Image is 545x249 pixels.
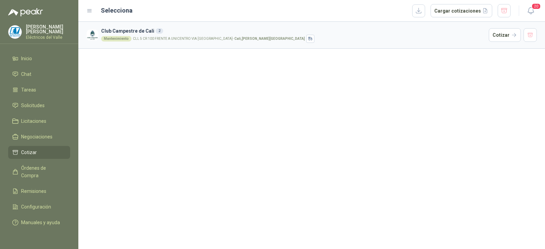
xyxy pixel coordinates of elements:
[8,68,70,81] a: Chat
[8,146,70,159] a: Cotizar
[87,29,98,41] img: Company Logo
[21,203,51,211] span: Configuración
[21,102,45,109] span: Solicitudes
[21,86,36,94] span: Tareas
[234,37,305,40] strong: Cali , [PERSON_NAME][GEOGRAPHIC_DATA]
[26,35,70,39] p: Eléctricos del Valle
[8,83,70,96] a: Tareas
[21,219,60,226] span: Manuales y ayuda
[8,8,43,16] img: Logo peakr
[101,36,131,41] div: Mantenimiento
[156,28,163,34] div: 2
[133,37,305,40] p: CLL 5 CR 100 FRENTE A UNICENTRO VIA [GEOGRAPHIC_DATA] -
[8,200,70,213] a: Configuración
[8,162,70,182] a: Órdenes de Compra
[101,6,133,15] h2: Selecciona
[531,3,541,10] span: 20
[26,24,70,34] p: [PERSON_NAME] [PERSON_NAME]
[21,149,37,156] span: Cotizar
[8,99,70,112] a: Solicitudes
[8,115,70,128] a: Licitaciones
[8,52,70,65] a: Inicio
[21,117,46,125] span: Licitaciones
[21,187,46,195] span: Remisiones
[21,55,32,62] span: Inicio
[21,164,64,179] span: Órdenes de Compra
[8,216,70,229] a: Manuales y ayuda
[489,28,521,42] button: Cotizar
[431,4,492,18] button: Cargar cotizaciones
[525,5,537,17] button: 20
[101,27,486,35] h3: Club Campestre de Cali
[8,130,70,143] a: Negociaciones
[21,70,31,78] span: Chat
[8,185,70,198] a: Remisiones
[9,26,21,38] img: Company Logo
[21,133,52,140] span: Negociaciones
